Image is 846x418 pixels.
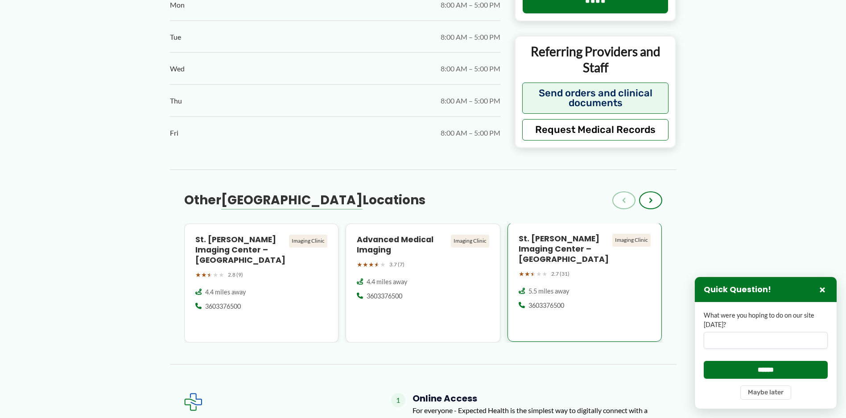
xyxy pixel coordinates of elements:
[519,234,609,265] h4: St. [PERSON_NAME] Imaging Center – [GEOGRAPHIC_DATA]
[817,284,828,295] button: Close
[346,223,500,343] a: Advanced Medical Imaging Imaging Clinic ★★★★★ 3.7 (7) 4.4 miles away 3603376500
[551,269,570,279] span: 2.7 (31)
[184,192,425,208] h3: Other Locations
[622,195,626,206] span: ‹
[368,259,374,270] span: ★
[228,270,243,280] span: 2.8 (9)
[184,223,339,343] a: St. [PERSON_NAME] Imaging Center – [GEOGRAPHIC_DATA] Imaging Clinic ★★★★★ 2.8 (9) 4.4 miles away ...
[451,235,489,247] div: Imaging Clinic
[639,191,662,209] button: ›
[528,301,564,310] span: 3603376500
[704,285,771,295] h3: Quick Question!
[170,30,181,44] span: Tue
[441,94,500,108] span: 8:00 AM – 5:00 PM
[524,268,530,280] span: ★
[704,311,828,329] label: What were you hoping to do on our site [DATE]?
[213,269,219,281] span: ★
[542,268,548,280] span: ★
[367,292,402,301] span: 3603376500
[389,260,404,269] span: 3.7 (7)
[508,223,662,343] a: St. [PERSON_NAME] Imaging Center – [GEOGRAPHIC_DATA] Imaging Clinic ★★★★★ 2.7 (31) 5.5 miles away...
[205,302,241,311] span: 3603376500
[649,195,652,206] span: ›
[441,126,500,140] span: 8:00 AM – 5:00 PM
[519,268,524,280] span: ★
[207,269,213,281] span: ★
[441,62,500,75] span: 8:00 AM – 5:00 PM
[612,191,636,209] button: ‹
[522,119,669,141] button: Request Medical Records
[522,44,669,76] p: Referring Providers and Staff
[221,191,363,209] span: [GEOGRAPHIC_DATA]
[536,268,542,280] span: ★
[184,393,202,411] img: Expected Healthcare Logo
[528,287,569,296] span: 5.5 miles away
[612,234,651,246] div: Imaging Clinic
[530,268,536,280] span: ★
[522,83,669,114] button: Send orders and clinical documents
[357,235,447,255] h4: Advanced Medical Imaging
[195,269,201,281] span: ★
[363,259,368,270] span: ★
[380,259,386,270] span: ★
[195,235,286,265] h4: St. [PERSON_NAME] Imaging Center – [GEOGRAPHIC_DATA]
[740,385,791,400] button: Maybe later
[391,393,405,407] span: 1
[374,259,380,270] span: ★
[357,259,363,270] span: ★
[205,288,246,297] span: 4.4 miles away
[441,30,500,44] span: 8:00 AM – 5:00 PM
[201,269,207,281] span: ★
[170,62,185,75] span: Wed
[219,269,224,281] span: ★
[367,277,407,286] span: 4.4 miles away
[413,393,662,404] h4: Online Access
[289,235,327,247] div: Imaging Clinic
[170,126,178,140] span: Fri
[170,94,182,108] span: Thu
